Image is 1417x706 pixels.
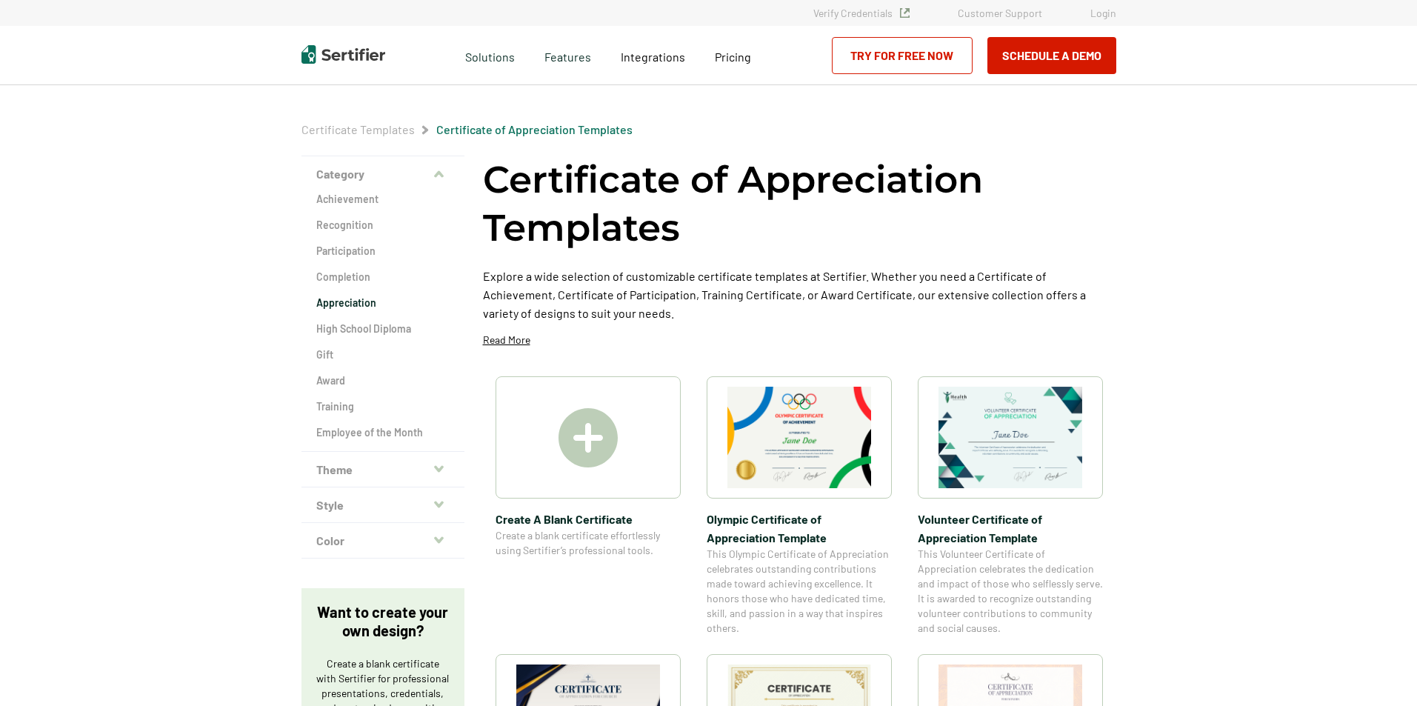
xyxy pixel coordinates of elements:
[301,192,464,452] div: Category
[496,510,681,528] span: Create A Blank Certificate
[707,376,892,636] a: Olympic Certificate of Appreciation​ TemplateOlympic Certificate of Appreciation​ TemplateThis Ol...
[621,50,685,64] span: Integrations
[813,7,910,19] a: Verify Credentials
[316,244,450,259] a: Participation
[301,156,464,192] button: Category
[436,122,633,136] a: Certificate of Appreciation Templates
[707,510,892,547] span: Olympic Certificate of Appreciation​ Template
[301,487,464,523] button: Style
[938,387,1082,488] img: Volunteer Certificate of Appreciation Template
[316,425,450,440] a: Employee of the Month
[316,347,450,362] a: Gift
[918,547,1103,636] span: This Volunteer Certificate of Appreciation celebrates the dedication and impact of those who self...
[900,8,910,18] img: Verified
[544,46,591,64] span: Features
[958,7,1042,19] a: Customer Support
[496,528,681,558] span: Create a blank certificate effortlessly using Sertifier’s professional tools.
[832,37,973,74] a: Try for Free Now
[559,408,618,467] img: Create A Blank Certificate
[316,399,450,414] a: Training
[316,270,450,284] a: Completion
[316,192,450,207] a: Achievement
[727,387,871,488] img: Olympic Certificate of Appreciation​ Template
[715,50,751,64] span: Pricing
[301,122,415,137] span: Certificate Templates
[483,156,1116,252] h1: Certificate of Appreciation Templates
[301,45,385,64] img: Sertifier | Digital Credentialing Platform
[316,603,450,640] p: Want to create your own design?
[316,218,450,233] a: Recognition
[918,510,1103,547] span: Volunteer Certificate of Appreciation Template
[316,322,450,336] a: High School Diploma
[483,267,1116,322] p: Explore a wide selection of customizable certificate templates at Sertifier. Whether you need a C...
[621,46,685,64] a: Integrations
[301,523,464,559] button: Color
[316,296,450,310] a: Appreciation
[465,46,515,64] span: Solutions
[436,122,633,137] span: Certificate of Appreciation Templates
[301,452,464,487] button: Theme
[707,547,892,636] span: This Olympic Certificate of Appreciation celebrates outstanding contributions made toward achievi...
[483,333,530,347] p: Read More
[715,46,751,64] a: Pricing
[316,373,450,388] a: Award
[918,376,1103,636] a: Volunteer Certificate of Appreciation TemplateVolunteer Certificate of Appreciation TemplateThis ...
[301,122,633,137] div: Breadcrumb
[301,122,415,136] a: Certificate Templates
[1090,7,1116,19] a: Login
